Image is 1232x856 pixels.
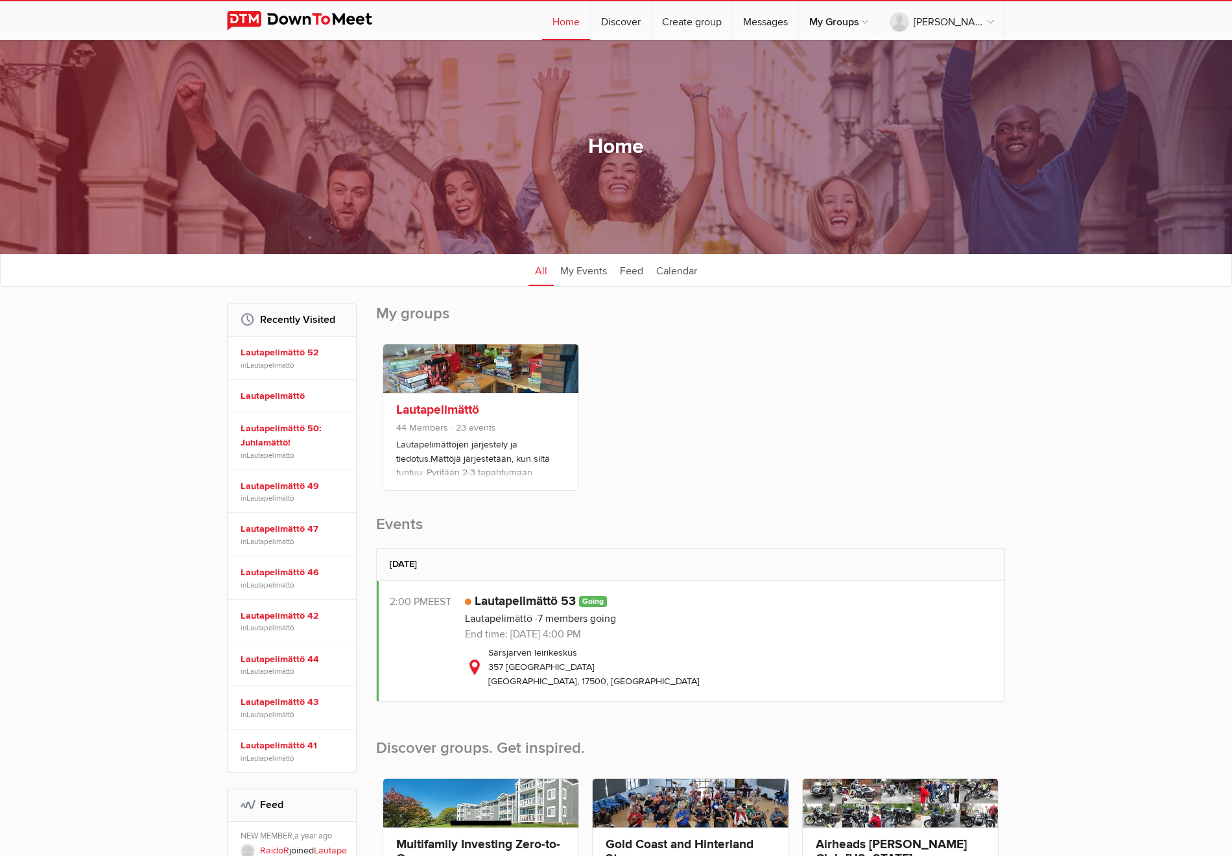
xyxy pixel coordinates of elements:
[241,522,347,536] a: Lautapelimättö 47
[465,646,991,688] div: Särsjärven leirikeskus 357 [GEOGRAPHIC_DATA] [GEOGRAPHIC_DATA], 17500, [GEOGRAPHIC_DATA]
[241,565,347,580] a: Lautapelimättö 46
[241,536,347,547] span: in
[475,593,576,609] a: Lautapelimättö 53
[879,1,1004,40] a: [PERSON_NAME]
[241,739,347,753] a: Lautapelimättö 41
[396,438,565,503] p: Lautapelimättöjen järjestely ja tiedotus.Mättöjä järjestetään, kun siltä tuntuu. Pyritään 2-3 tap...
[428,595,451,608] span: Europe/Helsinki
[652,1,732,40] a: Create group
[246,580,294,589] a: Lautapelimättö
[241,789,343,820] h2: Feed
[241,609,347,623] a: Lautapelimättö 42
[465,612,532,625] a: Lautapelimättö
[241,666,347,676] span: in
[554,254,613,286] a: My Events
[535,612,616,625] span: 7 members going
[542,1,590,40] a: Home
[390,549,991,580] h2: [DATE]
[591,1,651,40] a: Discover
[799,1,879,40] a: My Groups
[241,389,347,403] a: Lautapelimättö
[376,303,1005,337] h2: My groups
[579,596,607,607] span: Going
[396,402,479,418] a: Lautapelimättö
[528,254,554,286] a: All
[241,580,347,590] span: in
[241,360,347,370] span: in
[246,623,294,632] a: Lautapelimättö
[260,845,289,856] a: RaidoR
[451,422,496,433] span: 23 events
[241,346,347,360] a: Lautapelimättö 52
[241,493,347,503] span: in
[246,361,294,370] a: Lautapelimättö
[246,451,294,460] a: Lautapelimättö
[246,710,294,719] a: Lautapelimättö
[241,652,347,667] a: Lautapelimättö 44
[241,709,347,720] span: in
[241,304,343,335] h2: Recently Visited
[241,623,347,633] span: in
[241,422,347,449] a: Lautapelimättö 50: Juhlamättö!
[390,594,465,610] div: 2:00 PM
[241,450,347,460] span: in
[294,831,332,841] span: a year ago
[241,753,347,763] span: in
[246,493,294,503] a: Lautapelimättö
[588,134,644,161] h1: Home
[396,422,448,433] span: 44 Members
[241,479,347,493] a: Lautapelimättö 49
[246,667,294,676] a: Lautapelimättö
[376,717,1005,772] h2: Discover groups. Get inspired.
[465,628,581,641] span: End time: [DATE] 4:00 PM
[650,254,704,286] a: Calendar
[241,695,347,709] a: Lautapelimättö 43
[246,537,294,546] a: Lautapelimättö
[246,754,294,763] a: Lautapelimättö
[376,514,1005,548] h2: Events
[227,11,392,30] img: DownToMeet
[241,831,347,844] div: NEW MEMBER,
[733,1,798,40] a: Messages
[613,254,650,286] a: Feed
